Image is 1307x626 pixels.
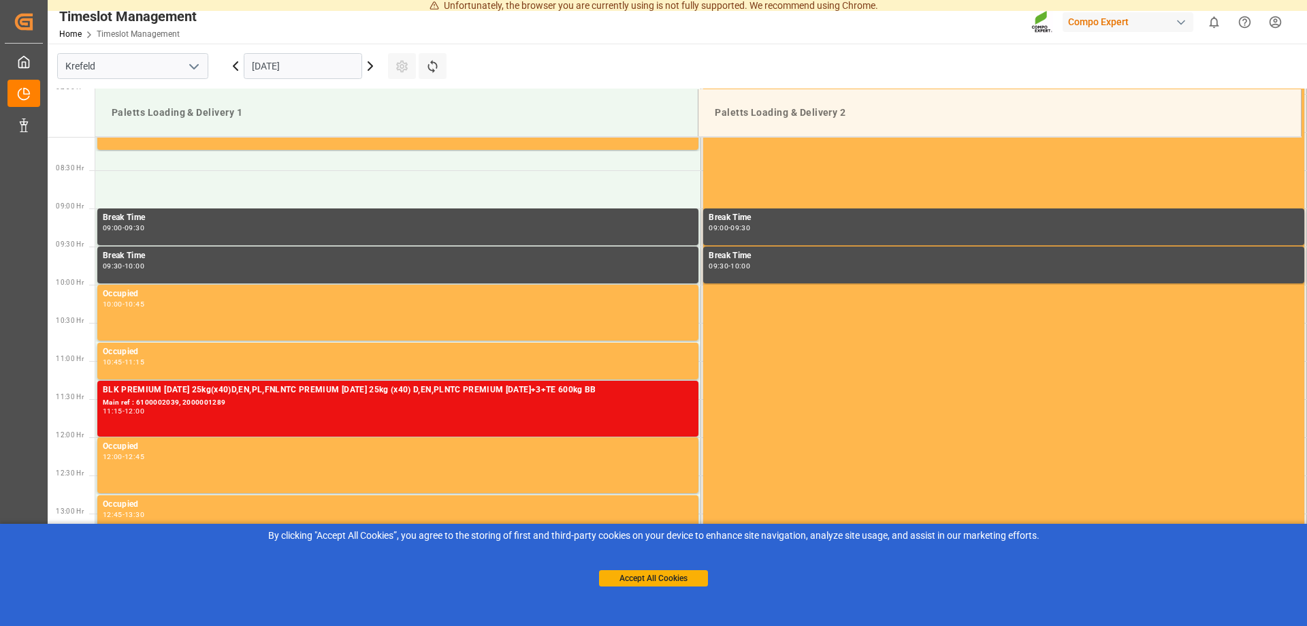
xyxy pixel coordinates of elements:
div: Break Time [709,211,1299,225]
div: 12:00 [125,408,144,414]
div: - [123,301,125,307]
div: Main ref : 6100002039, 2000001289 [103,397,693,409]
div: 10:00 [103,301,123,307]
div: 09:00 [709,225,728,231]
div: - [123,512,125,518]
div: - [123,359,125,365]
div: - [123,408,125,414]
span: 08:30 Hr [56,164,84,172]
div: 09:30 [730,225,750,231]
div: 09:30 [709,263,728,269]
button: Help Center [1229,7,1260,37]
img: Screenshot%202023-09-29%20at%2010.02.21.png_1712312052.png [1031,10,1053,34]
div: - [123,454,125,460]
div: Break Time [709,249,1299,263]
div: 12:00 [103,454,123,460]
span: 09:30 Hr [56,240,84,248]
div: - [728,225,730,231]
div: - [123,225,125,231]
span: 09:00 Hr [56,202,84,210]
div: Break Time [103,211,693,225]
span: 11:30 Hr [56,393,84,401]
span: 12:00 Hr [56,431,84,439]
button: open menu [183,56,204,77]
div: 10:00 [125,263,144,269]
div: BLK PREMIUM [DATE] 25kg(x40)D,EN,PL,FNLNTC PREMIUM [DATE] 25kg (x40) D,EN,PLNTC PREMIUM [DATE]+3+... [103,384,693,397]
a: Home [59,29,82,39]
div: Compo Expert [1063,12,1193,32]
div: 13:30 [125,512,144,518]
span: 13:00 Hr [56,507,84,515]
div: 10:00 [730,263,750,269]
button: Accept All Cookies [599,570,708,586]
div: 10:45 [103,359,123,365]
span: 11:00 Hr [56,355,84,362]
div: Occupied [103,498,693,512]
div: By clicking "Accept All Cookies”, you agree to the storing of first and third-party cookies on yo... [10,529,1297,543]
div: Paletts Loading & Delivery 2 [709,100,1290,125]
button: show 0 new notifications [1199,7,1229,37]
button: Compo Expert [1063,9,1199,35]
div: Occupied [103,345,693,359]
div: Break Time [103,249,693,263]
span: 12:30 Hr [56,469,84,477]
input: DD.MM.YYYY [244,53,362,79]
div: Occupied [103,287,693,301]
span: 10:30 Hr [56,317,84,324]
div: - [728,263,730,269]
div: 09:00 [103,225,123,231]
div: Paletts Loading & Delivery 1 [106,100,687,125]
div: 09:30 [125,225,144,231]
div: 09:30 [103,263,123,269]
div: 11:15 [125,359,144,365]
div: Timeslot Management [59,6,197,27]
div: 11:15 [103,408,123,414]
div: 10:45 [125,301,144,307]
input: Type to search/select [57,53,208,79]
div: Occupied [103,440,693,454]
span: 10:00 Hr [56,279,84,286]
div: 12:45 [125,454,144,460]
div: - [123,263,125,269]
div: 12:45 [103,512,123,518]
